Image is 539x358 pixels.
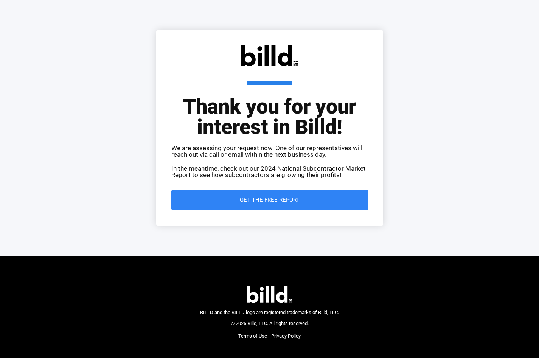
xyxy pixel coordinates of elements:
a: Get the Free Report [171,190,368,210]
span: BILLD and the BILLD logo are registered trademarks of Billd, LLC. © 2025 Billd, LLC. All rights r... [200,310,339,326]
span: Get the Free Report [240,197,300,203]
p: We are assessing your request now. One of our representatives will reach out via call or email wi... [171,145,368,158]
p: In the meantime, check out our 2024 National Subcontractor Market Report to see how subcontractor... [171,165,368,178]
a: Privacy Policy [271,332,301,340]
nav: Menu [238,332,301,340]
a: Terms of Use [238,332,267,340]
h1: Thank you for your interest in Billd! [171,81,368,137]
